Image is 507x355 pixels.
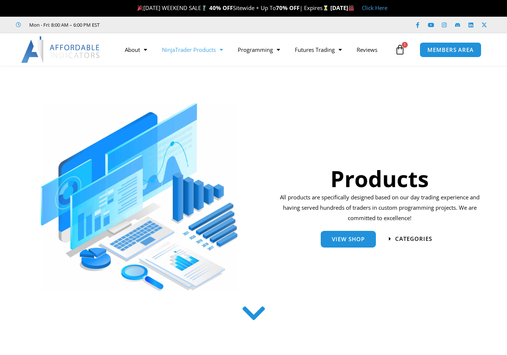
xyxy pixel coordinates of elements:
nav: Menu [117,41,393,58]
span: [DATE] WEEKEND SALE Sitewide + Up To | Expires [136,4,330,11]
img: 🎉 [137,5,143,11]
span: Mon - Fri: 8:00 AM – 6:00 PM EST [27,20,100,29]
a: Reviews [349,41,385,58]
strong: 70% OFF [276,4,300,11]
a: 1 [384,39,416,60]
p: All products are specifically designed based on our day trading experience and having served hund... [277,192,482,223]
h1: Products [277,163,482,194]
img: ProductsSection scaled | Affordable Indicators – NinjaTrader [41,103,237,291]
a: NinjaTrader Products [154,41,230,58]
span: 1 [402,42,408,48]
a: View Shop [321,231,376,248]
img: 🏭 [348,5,354,11]
strong: [DATE] [330,4,354,11]
span: categories [395,236,432,242]
strong: 40% OFF [209,4,233,11]
img: 🏌️‍♂️ [201,5,207,11]
a: categories [389,236,432,242]
a: MEMBERS AREA [420,42,481,57]
img: LogoAI | Affordable Indicators – NinjaTrader [21,36,101,63]
a: Click Here [362,4,387,11]
a: About [117,41,154,58]
span: MEMBERS AREA [427,47,474,53]
img: ⌛ [323,5,328,11]
a: Futures Trading [287,41,349,58]
span: View Shop [332,236,365,242]
iframe: Customer reviews powered by Trustpilot [110,21,221,29]
a: Programming [230,41,287,58]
